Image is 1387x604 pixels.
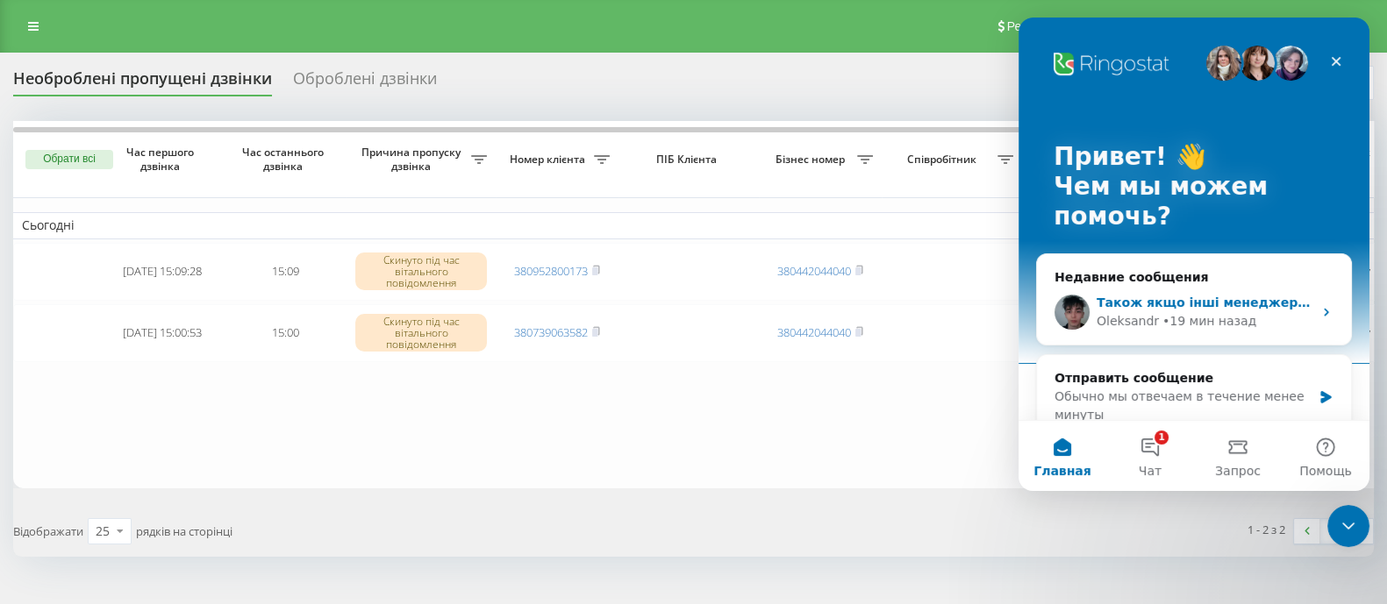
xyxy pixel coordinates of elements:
div: Обычно мы отвечаем в течение менее минуты [36,370,293,407]
div: Необроблені пропущені дзвінки [13,69,272,96]
iframe: Intercom live chat [1327,505,1369,547]
span: ПІБ Клієнта [633,153,744,167]
div: Оброблені дзвінки [293,69,437,96]
div: Отправить сообщениеОбычно мы отвечаем в течение менее минуты [18,337,333,422]
a: 380442044040 [777,263,851,279]
div: • 19 мин назад [144,295,238,313]
div: Скинуто під час вітального повідомлення [355,252,487,291]
span: Також якщо інші менеджери вже почали обробляти дзвінок то він пропадає із застосунку, щоб менедже... [78,278,1149,292]
td: 15:00 [224,304,347,362]
div: 1 - 2 з 2 [1248,521,1285,538]
div: Скинуто під час вітального повідомлення [355,314,487,352]
span: Помощь [281,447,333,459]
span: Час першого дзвінка [115,146,210,173]
span: Запрос [197,447,242,459]
a: 380952800173 [514,263,588,279]
span: Співробітник [890,153,997,167]
span: Бізнес номер [768,153,857,167]
a: 1 [1320,519,1347,544]
button: Чат [88,403,175,473]
iframe: Intercom live chat [1019,18,1369,491]
a: 380442044040 [777,324,851,340]
td: [DATE] 15:00:53 [101,304,224,362]
td: 15:09 [224,243,347,301]
button: Помощь [263,403,351,473]
span: рядків на сторінці [136,523,232,539]
button: Обрати всі [25,150,113,169]
span: Час останнього дзвінка [238,146,332,173]
div: Отправить сообщение [36,352,293,370]
span: Причина пропуску дзвінка [355,146,471,173]
div: 25 [96,522,110,540]
button: Запрос [175,403,263,473]
div: Закрыть [302,28,333,60]
span: Реферальна програма [1007,19,1136,33]
a: 380739063582 [514,324,588,340]
div: Oleksandr [78,295,140,313]
span: Відображати [13,523,83,539]
span: Главная [15,447,73,459]
span: Номер клієнта [504,153,594,167]
span: Чат [120,447,143,459]
td: [DATE] 15:09:28 [101,243,224,301]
